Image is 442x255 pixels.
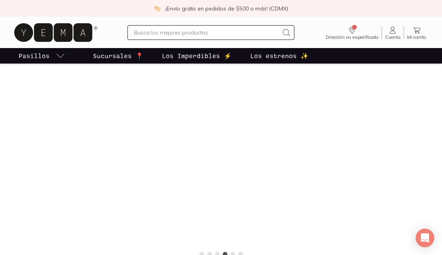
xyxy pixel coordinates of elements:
[323,26,382,40] a: Dirección no especificada
[407,35,427,40] span: Mi carrito
[250,51,308,60] p: Los estrenos ✨
[249,48,310,64] a: Los estrenos ✨
[385,35,401,40] span: Cuenta
[17,48,67,64] a: pasillo-todos-link
[134,28,279,37] input: Busca los mejores productos
[154,5,161,12] img: check
[165,5,288,12] p: ¡Envío gratis en pedidos de $500 o más! (CDMX)
[326,35,378,40] span: Dirección no especificada
[93,51,143,60] p: Sucursales 📍
[160,48,233,64] a: Los Imperdibles ⚡️
[404,26,430,40] a: Mi carrito
[162,51,232,60] p: Los Imperdibles ⚡️
[91,48,145,64] a: Sucursales 📍
[382,26,404,40] a: Cuenta
[19,51,50,60] p: Pasillos
[416,229,434,247] div: Open Intercom Messenger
